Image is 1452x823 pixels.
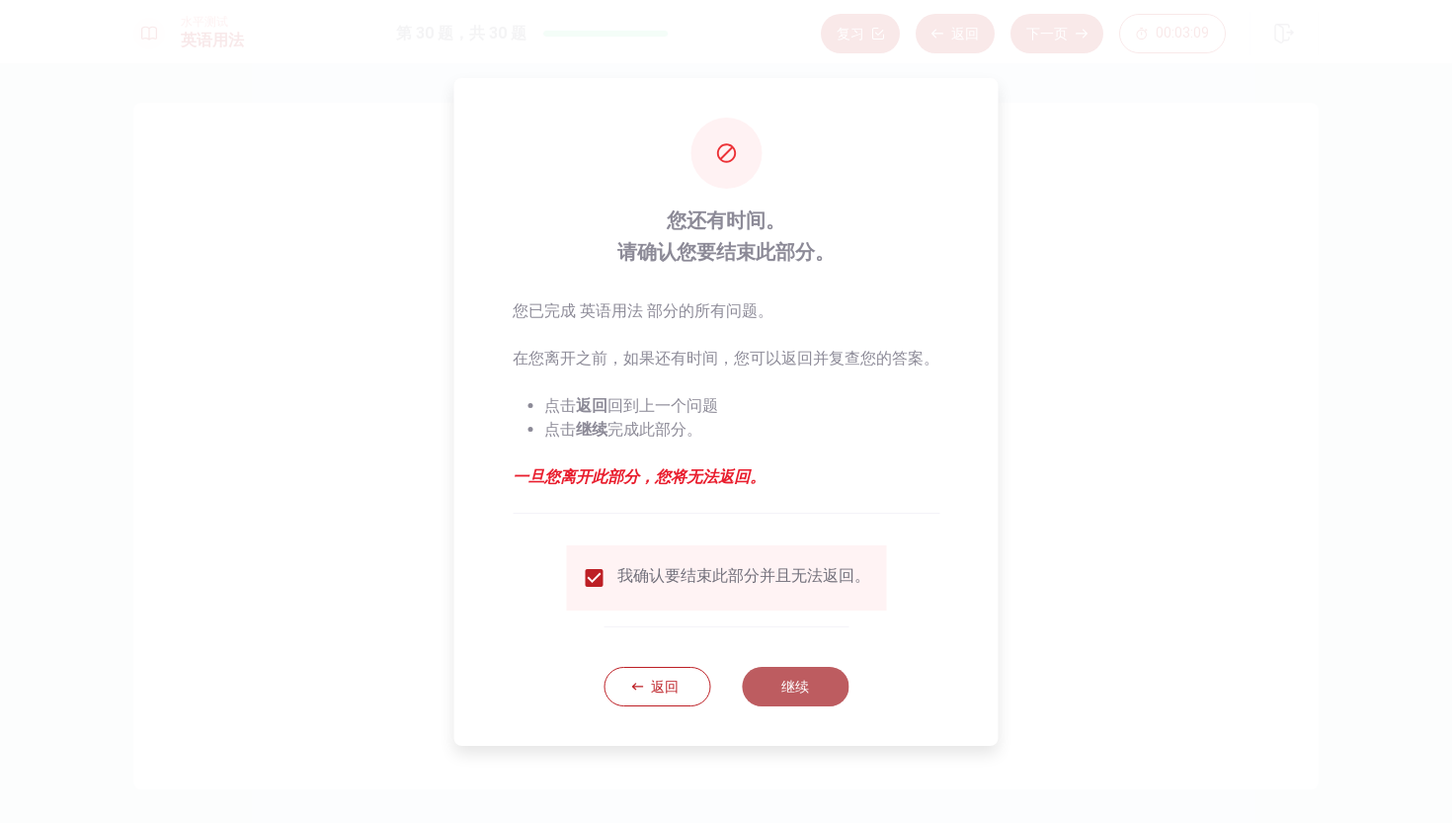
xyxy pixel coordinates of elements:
button: 返回 [604,667,710,706]
li: 点击 回到上一个问题 [544,394,939,418]
em: 一旦您离开此部分，您将无法返回。 [513,465,939,489]
span: 您还有时间。 请确认您要结束此部分。 [513,205,939,268]
li: 点击 完成此部分。 [544,418,939,442]
button: 继续 [742,667,848,706]
p: 在您离开之前，如果还有时间，您可以返回并复查您的答案。 [513,347,939,370]
p: 您已完成 英语用法 部分的所有问题。 [513,299,939,323]
div: 我确认要结束此部分并且无法返回。 [617,566,870,590]
strong: 继续 [576,420,607,439]
strong: 返回 [576,396,607,415]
